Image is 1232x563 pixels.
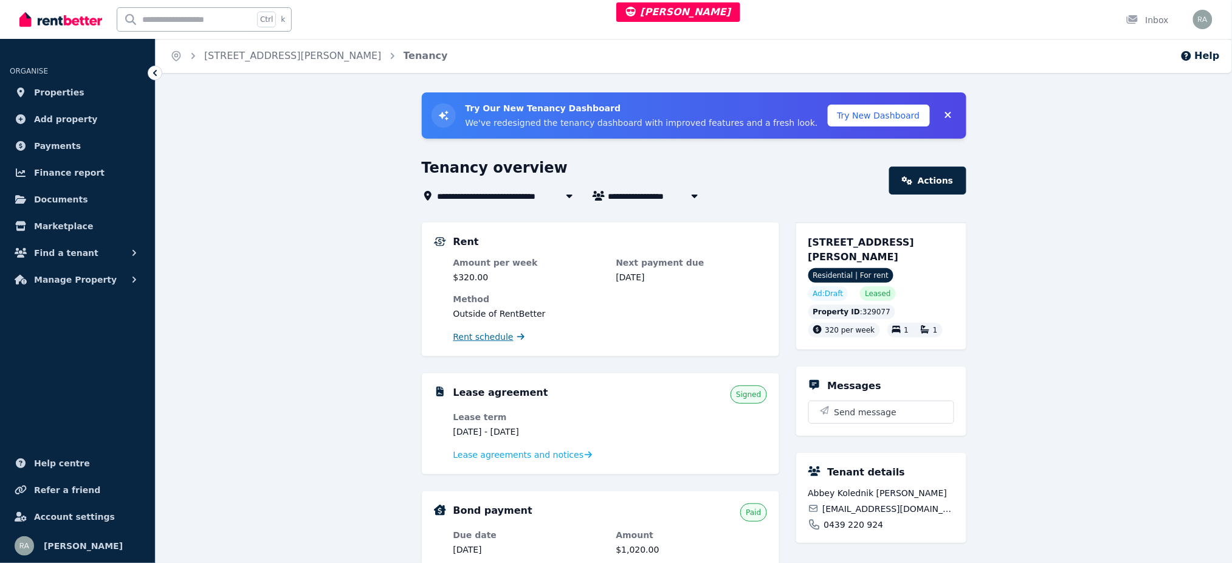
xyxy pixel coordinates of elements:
dd: $1,020.00 [616,544,767,556]
a: Actions [889,167,966,195]
span: k [281,15,285,24]
span: Ad: Draft [813,289,844,299]
img: Rental Payments [434,237,446,246]
span: Payments [34,139,81,153]
button: Send message [809,401,954,423]
span: Rent schedule [453,331,514,343]
dt: Method [453,293,767,305]
span: 1 [933,326,938,334]
span: Add property [34,112,98,126]
dt: Amount per week [453,257,604,269]
span: Property ID [813,307,861,317]
span: Abbey Kolednik [PERSON_NAME] [808,487,954,499]
span: Finance report [34,165,105,180]
dd: $320.00 [453,271,604,283]
h5: Messages [828,379,881,393]
span: Account settings [34,509,115,524]
dt: Next payment due [616,257,767,269]
h5: Tenant details [828,465,906,480]
a: [STREET_ADDRESS][PERSON_NAME] [204,50,382,61]
span: [PERSON_NAME] [44,539,123,553]
span: Paid [746,508,761,517]
a: Account settings [10,505,145,529]
span: Properties [34,85,84,100]
a: Help centre [10,451,145,475]
span: Refer a friend [34,483,100,497]
a: Tenancy [404,50,448,61]
dt: Due date [453,529,604,541]
button: Help [1180,49,1220,63]
h5: Lease agreement [453,385,548,400]
span: ORGANISE [10,67,48,75]
span: Manage Property [34,272,117,287]
span: Help centre [34,456,90,471]
span: Leased [865,289,890,299]
a: Rent schedule [453,331,525,343]
p: We've redesigned the tenancy dashboard with improved features and a fresh look. [466,117,818,129]
a: Payments [10,134,145,158]
span: Lease agreements and notices [453,449,584,461]
span: Residential | For rent [808,268,894,283]
span: 1 [904,326,909,334]
img: Rochelle Alvarez [15,536,34,556]
span: Find a tenant [34,246,98,260]
span: Marketplace [34,219,93,233]
h5: Rent [453,235,479,249]
span: Ctrl [257,12,276,27]
span: [EMAIL_ADDRESS][DOMAIN_NAME] [822,503,954,515]
span: [PERSON_NAME] [626,6,731,18]
button: Find a tenant [10,241,145,265]
button: Manage Property [10,268,145,292]
a: Properties [10,80,145,105]
button: Collapse banner [940,106,957,125]
a: Finance report [10,161,145,185]
span: 320 per week [825,326,875,334]
dd: [DATE] [616,271,767,283]
div: Inbox [1126,14,1169,26]
a: Refer a friend [10,478,145,502]
nav: Breadcrumb [156,39,463,73]
dt: Amount [616,529,767,541]
dd: Outside of RentBetter [453,308,767,320]
span: 0439 220 924 [824,519,884,531]
dt: Lease term [453,411,604,423]
dd: [DATE] [453,544,604,556]
span: Send message [835,406,897,418]
h3: Try Our New Tenancy Dashboard [466,102,818,114]
img: Bond Details [434,505,446,516]
a: Marketplace [10,214,145,238]
img: RentBetter [19,10,102,29]
a: Documents [10,187,145,212]
button: Try New Dashboard [828,105,930,126]
span: [STREET_ADDRESS][PERSON_NAME] [808,237,915,263]
div: Try New Tenancy Dashboard [422,92,966,139]
dd: [DATE] - [DATE] [453,426,604,438]
a: Add property [10,107,145,131]
span: Signed [736,390,761,399]
img: Rochelle Alvarez [1193,10,1213,29]
a: Lease agreements and notices [453,449,593,461]
span: Documents [34,192,88,207]
div: : 329077 [808,305,896,319]
h5: Bond payment [453,503,532,518]
h1: Tenancy overview [422,158,568,178]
